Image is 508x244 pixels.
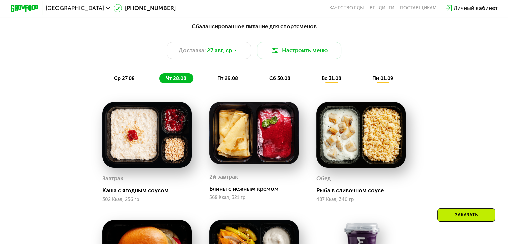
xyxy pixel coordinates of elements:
span: чт 28.08 [166,75,186,81]
div: Рыба в сливочном соусе [316,187,411,194]
div: Обед [316,173,331,184]
a: Вендинги [370,5,394,11]
div: поставщикам [400,5,437,11]
div: Блины с нежным кремом [209,185,304,192]
div: 568 Ккал, 321 гр [209,195,299,200]
button: Настроить меню [257,42,342,59]
div: 2й завтрак [209,172,238,182]
div: Личный кабинет [454,4,497,12]
a: [PHONE_NUMBER] [114,4,176,12]
span: пн 01.09 [372,75,393,81]
span: [GEOGRAPHIC_DATA] [46,5,104,11]
span: вс 31.08 [321,75,341,81]
span: ср 27.08 [114,75,135,81]
span: Доставка: [179,46,206,55]
div: Завтрак [102,173,123,184]
div: Сбалансированное питание для спортсменов [45,22,463,31]
span: 27 авг, ср [207,46,232,55]
div: Заказать [437,208,495,222]
div: 487 Ккал, 340 гр [316,197,406,202]
div: Каша с ягодным соусом [102,187,197,194]
div: 302 Ккал, 256 гр [102,197,192,202]
a: Качество еды [329,5,364,11]
span: сб 30.08 [269,75,290,81]
span: пт 29.08 [217,75,238,81]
